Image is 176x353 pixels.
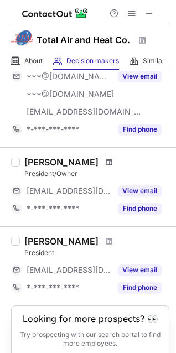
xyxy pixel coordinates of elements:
span: Decision makers [66,56,119,65]
div: President/Owner [24,169,169,179]
span: [EMAIL_ADDRESS][DOMAIN_NAME] [27,107,142,117]
span: ***@[DOMAIN_NAME] [27,89,114,99]
div: [PERSON_NAME] [24,236,99,247]
span: About [24,56,43,65]
p: Try prospecting with our search portal to find more employees. [19,330,161,348]
button: Reveal Button [118,203,162,214]
span: Similar [143,56,165,65]
span: [EMAIL_ADDRESS][DOMAIN_NAME] [27,265,111,275]
span: ***@[DOMAIN_NAME] [27,71,111,81]
h1: Total Air and Heat Co. [37,33,130,46]
button: Reveal Button [118,282,162,293]
button: Reveal Button [118,185,162,196]
button: Reveal Button [118,71,162,82]
img: db83c408937af274313145176b259206 [11,27,33,49]
div: President [24,248,169,258]
button: Reveal Button [118,264,162,276]
div: [PERSON_NAME] [24,157,99,168]
button: Reveal Button [118,124,162,135]
span: [EMAIL_ADDRESS][DOMAIN_NAME] [27,186,111,196]
header: Looking for more prospects? 👀 [23,314,158,324]
img: ContactOut v5.3.10 [22,7,89,20]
